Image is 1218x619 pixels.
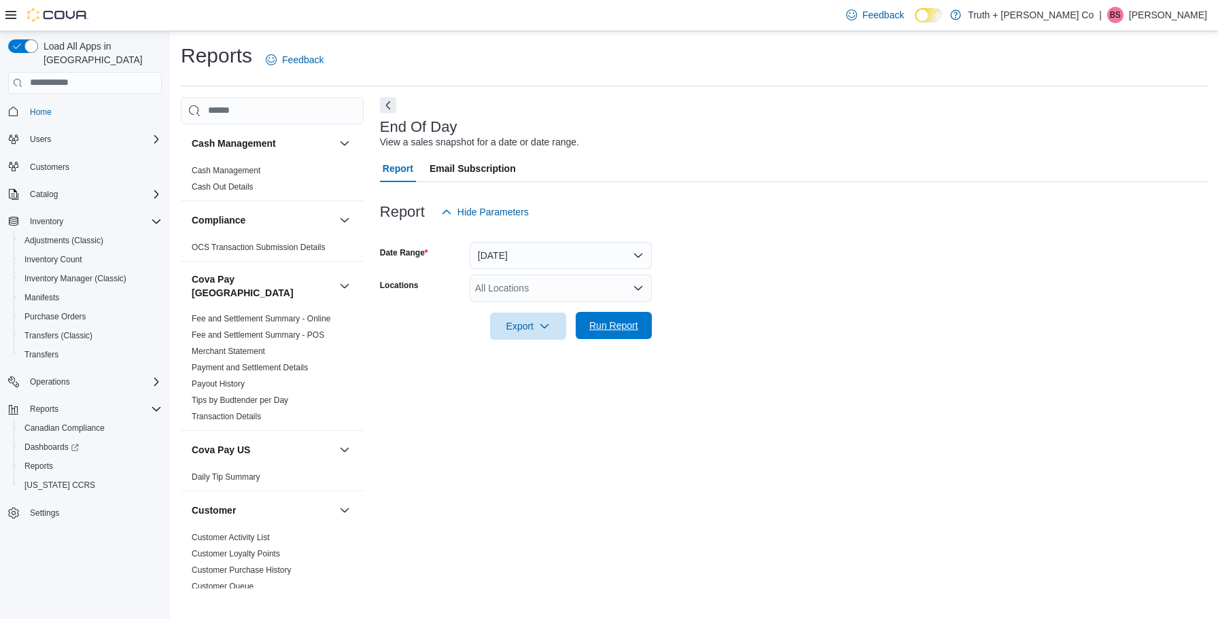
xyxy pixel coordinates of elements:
button: Reports [3,400,167,419]
span: Users [24,131,162,147]
button: Reports [24,401,64,417]
button: Users [24,131,56,147]
button: Cova Pay US [336,442,353,458]
a: Transfers [19,347,64,363]
a: Customer Queue [192,582,254,591]
label: Locations [380,280,419,291]
span: Purchase Orders [24,311,86,322]
span: Run Report [589,319,638,332]
button: Adjustments (Classic) [14,231,167,250]
a: Inventory Count [19,251,88,268]
input: Dark Mode [915,8,943,22]
button: Compliance [192,213,334,227]
button: Compliance [336,212,353,228]
button: Transfers (Classic) [14,326,167,345]
button: [US_STATE] CCRS [14,476,167,495]
a: Payment and Settlement Details [192,363,308,372]
a: Reports [19,458,58,474]
button: Cash Management [192,137,334,150]
span: Reports [24,461,53,472]
button: Next [380,97,396,113]
span: Washington CCRS [19,477,162,493]
button: Export [490,313,566,340]
a: [US_STATE] CCRS [19,477,101,493]
a: Adjustments (Classic) [19,232,109,249]
span: Canadian Compliance [19,420,162,436]
img: Cova [27,8,88,22]
button: Purchase Orders [14,307,167,326]
span: Hide Parameters [457,205,529,219]
button: Customers [3,157,167,177]
div: View a sales snapshot for a date or date range. [380,135,579,149]
button: Cash Management [336,135,353,152]
a: Customer Loyalty Points [192,549,280,559]
span: Adjustments (Classic) [19,232,162,249]
span: Customers [24,158,162,175]
a: Home [24,104,57,120]
span: Transfers (Classic) [24,330,92,341]
a: Feedback [260,46,329,73]
span: Settings [30,508,59,518]
button: Operations [3,372,167,391]
a: Dashboards [14,438,167,457]
button: Settings [3,503,167,523]
div: Compliance [181,239,364,261]
span: Export [498,313,558,340]
span: Inventory Manager (Classic) [19,270,162,287]
a: Tips by Budtender per Day [192,395,288,405]
p: | [1099,7,1102,23]
span: Load All Apps in [GEOGRAPHIC_DATA] [38,39,162,67]
button: Cova Pay [GEOGRAPHIC_DATA] [192,272,334,300]
a: Daily Tip Summary [192,472,260,482]
span: BS [1110,7,1121,23]
span: Catalog [24,186,162,202]
span: Transfers [24,349,58,360]
button: Run Report [576,312,652,339]
span: Dark Mode [915,22,916,23]
button: Inventory Manager (Classic) [14,269,167,288]
span: Report [383,155,413,182]
span: Home [24,103,162,120]
span: Transfers (Classic) [19,328,162,344]
div: Cova Pay US [181,469,364,491]
span: Manifests [19,289,162,306]
span: Inventory Count [19,251,162,268]
button: Reports [14,457,167,476]
span: Inventory [30,216,63,227]
a: Customer Purchase History [192,565,292,575]
span: Dashboards [19,439,162,455]
label: Date Range [380,247,428,258]
h3: Report [380,204,425,220]
span: Inventory Manager (Classic) [24,273,126,284]
span: Inventory [24,213,162,230]
a: Dashboards [19,439,84,455]
div: Customer [181,529,364,616]
span: Purchase Orders [19,308,162,325]
a: Transaction Details [192,412,261,421]
span: Adjustments (Classic) [24,235,103,246]
a: Canadian Compliance [19,420,110,436]
button: Cova Pay US [192,443,334,457]
button: Inventory [3,212,167,231]
div: Brad Styles [1107,7,1124,23]
a: Fee and Settlement Summary - Online [192,314,331,323]
nav: Complex example [8,96,162,559]
a: Settings [24,505,65,521]
a: Cash Out Details [192,182,254,192]
button: Customer [336,502,353,518]
span: Reports [24,401,162,417]
a: Transfers (Classic) [19,328,98,344]
span: Feedback [282,53,324,67]
span: Home [30,107,52,118]
a: Feedback [841,1,909,29]
button: Inventory [24,213,69,230]
h1: Reports [181,42,252,69]
h3: Compliance [192,213,245,227]
div: Cova Pay [GEOGRAPHIC_DATA] [181,311,364,430]
button: Cova Pay [GEOGRAPHIC_DATA] [336,278,353,294]
button: [DATE] [470,242,652,269]
a: Cash Management [192,166,260,175]
button: Manifests [14,288,167,307]
button: Catalog [24,186,63,202]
